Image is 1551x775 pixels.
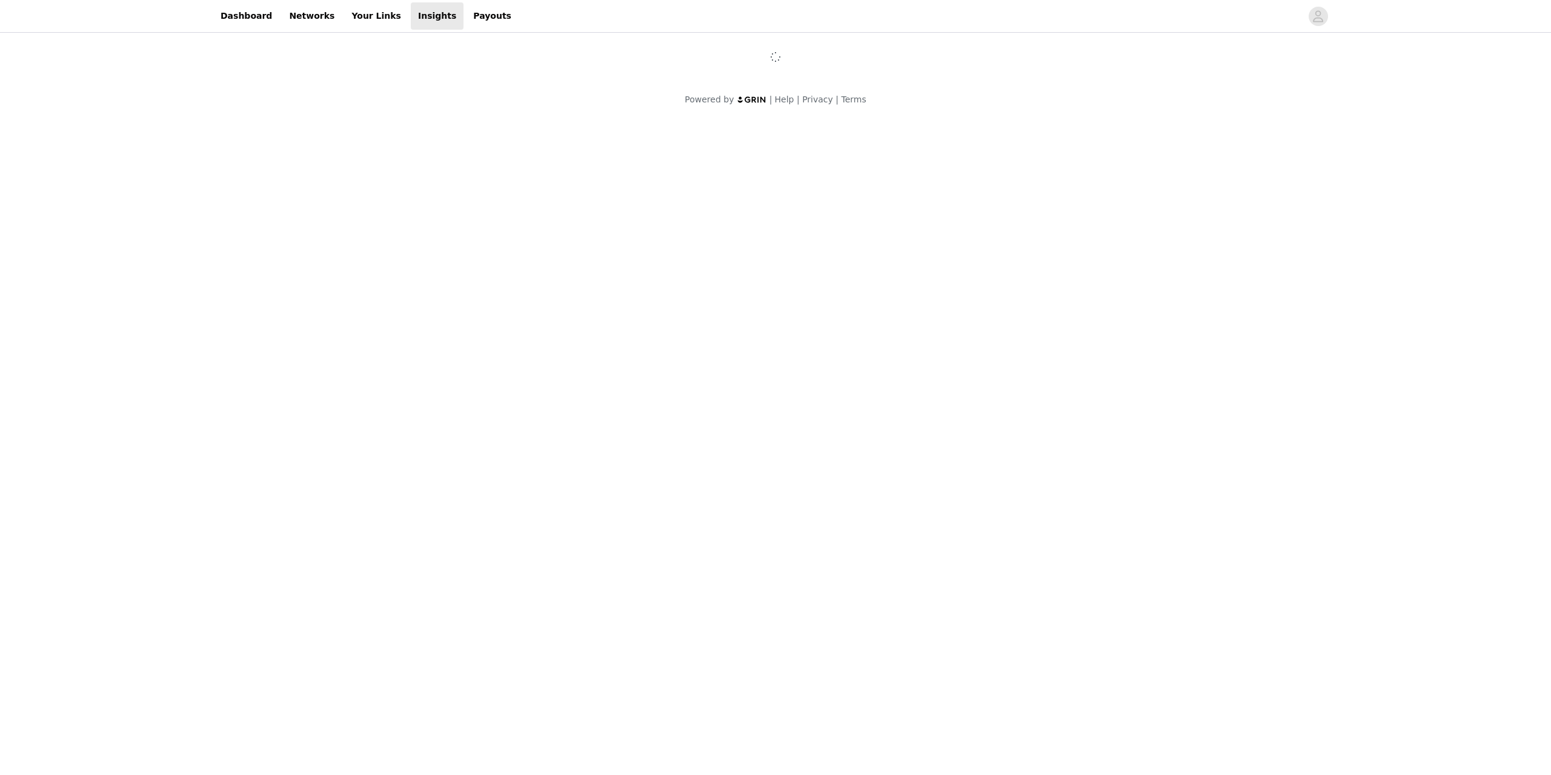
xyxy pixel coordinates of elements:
span: Powered by [685,95,734,104]
span: | [797,95,800,104]
span: | [769,95,772,104]
div: avatar [1312,7,1324,26]
a: Privacy [802,95,833,104]
a: Your Links [344,2,408,30]
a: Help [775,95,794,104]
a: Terms [841,95,866,104]
a: Insights [411,2,463,30]
span: | [835,95,839,104]
a: Payouts [466,2,519,30]
img: logo [737,96,767,104]
a: Dashboard [213,2,279,30]
a: Networks [282,2,342,30]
